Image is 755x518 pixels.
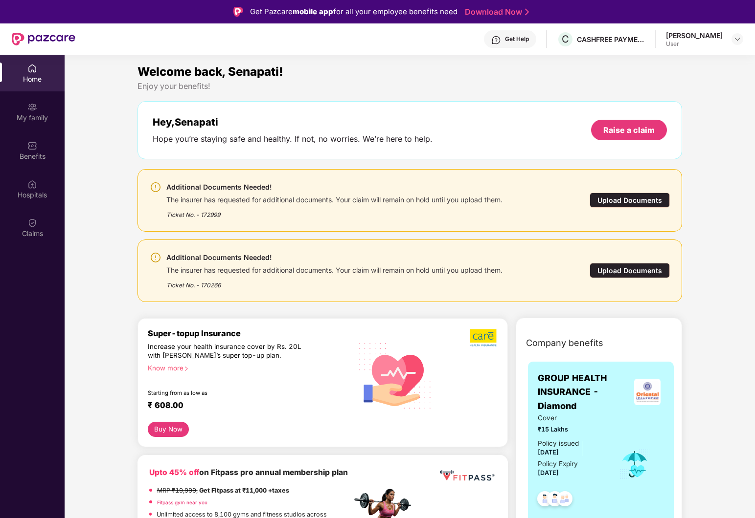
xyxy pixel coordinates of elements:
[538,371,631,413] span: GROUP HEALTH INSURANCE - Diamond
[137,81,683,91] div: Enjoy your benefits!
[465,7,526,17] a: Download Now
[538,425,606,434] span: ₹15 Lakhs
[543,488,567,512] img: svg+xml;base64,PHN2ZyB4bWxucz0iaHR0cDovL3d3dy53My5vcmcvMjAwMC9zdmciIHdpZHRoPSI0OC45NDMiIGhlaWdodD...
[153,116,433,128] div: Hey, Senapati
[199,487,289,494] strong: Get Fitpass at ₹11,000 +taxes
[166,263,503,275] div: The insurer has requested for additional documents. Your claim will remain on hold until you uplo...
[538,413,606,423] span: Cover
[27,179,37,189] img: svg+xml;base64,PHN2ZyBpZD0iSG9zcGl0YWxzIiB4bWxucz0iaHR0cDovL3d3dy53My5vcmcvMjAwMC9zdmciIHdpZHRoPS...
[166,252,503,263] div: Additional Documents Needed!
[293,7,333,16] strong: mobile app
[183,366,189,371] span: right
[590,193,670,208] div: Upload Documents
[157,499,207,505] a: Fitpass gym near you
[470,328,498,347] img: b5dec4f62d2307b9de63beb79f102df3.png
[233,7,243,17] img: Logo
[137,65,283,79] span: Welcome back, Senapati!
[538,449,559,456] span: [DATE]
[533,488,557,512] img: svg+xml;base64,PHN2ZyB4bWxucz0iaHR0cDovL3d3dy53My5vcmcvMjAwMC9zdmciIHdpZHRoPSI0OC45NDMiIGhlaWdodD...
[525,7,529,17] img: Stroke
[148,422,189,437] button: Buy Now
[27,218,37,228] img: svg+xml;base64,PHN2ZyBpZD0iQ2xhaW0iIHhtbG5zPSJodHRwOi8vd3d3LnczLm9yZy8yMDAwL3N2ZyIgd2lkdGg9IjIwIi...
[27,64,37,73] img: svg+xml;base64,PHN2ZyBpZD0iSG9tZSIgeG1sbnM9Imh0dHA6Ly93d3cudzMub3JnLzIwMDAvc3ZnIiB3aWR0aD0iMjAiIG...
[590,263,670,278] div: Upload Documents
[153,134,433,144] div: Hope you’re staying safe and healthy. If not, no worries. We’re here to help.
[12,33,75,45] img: New Pazcare Logo
[438,467,496,485] img: fppp.png
[577,35,645,44] div: CASHFREE PAYMENTS INDIA PVT. LTD.
[505,35,529,43] div: Get Help
[149,468,348,477] b: on Fitpass pro annual membership plan
[148,328,352,338] div: Super-topup Insurance
[166,204,503,219] div: Ticket No. - 172999
[733,35,741,43] img: svg+xml;base64,PHN2ZyBpZD0iRHJvcGRvd24tMzJ4MzIiIHhtbG5zPSJodHRwOi8vd3d3LnczLm9yZy8yMDAwL3N2ZyIgd2...
[538,438,579,449] div: Policy issued
[150,181,161,193] img: svg+xml;base64,PHN2ZyBpZD0iV2FybmluZ18tXzI0eDI0IiBkYXRhLW5hbWU9Ildhcm5pbmcgLSAyNHgyNCIgeG1sbnM9Im...
[148,389,310,396] div: Starting from as low as
[603,125,655,135] div: Raise a claim
[491,35,501,45] img: svg+xml;base64,PHN2ZyBpZD0iSGVscC0zMngzMiIgeG1sbnM9Imh0dHA6Ly93d3cudzMub3JnLzIwMDAvc3ZnIiB3aWR0aD...
[27,141,37,151] img: svg+xml;base64,PHN2ZyBpZD0iQmVuZWZpdHMiIHhtbG5zPSJodHRwOi8vd3d3LnczLm9yZy8yMDAwL3N2ZyIgd2lkdGg9Ij...
[352,331,439,420] img: svg+xml;base64,PHN2ZyB4bWxucz0iaHR0cDovL3d3dy53My5vcmcvMjAwMC9zdmciIHhtbG5zOnhsaW5rPSJodHRwOi8vd3...
[148,364,346,371] div: Know more
[526,336,603,350] span: Company benefits
[157,487,198,494] del: MRP ₹19,999,
[250,6,458,18] div: Get Pazcare for all your employee benefits need
[666,40,723,48] div: User
[150,252,161,263] img: svg+xml;base64,PHN2ZyBpZD0iV2FybmluZ18tXzI0eDI0IiBkYXRhLW5hbWU9Ildhcm5pbmcgLSAyNHgyNCIgeG1sbnM9Im...
[148,343,310,360] div: Increase your health insurance cover by Rs. 20L with [PERSON_NAME]’s super top-up plan.
[538,459,578,469] div: Policy Expiry
[562,33,569,45] span: C
[166,275,503,290] div: Ticket No. - 170266
[538,469,559,476] span: [DATE]
[166,181,503,193] div: Additional Documents Needed!
[27,102,37,112] img: svg+xml;base64,PHN2ZyB3aWR0aD0iMjAiIGhlaWdodD0iMjAiIHZpZXdCb3g9IjAgMCAyMCAyMCIgZmlsbD0ibm9uZSIgeG...
[666,31,723,40] div: [PERSON_NAME]
[148,400,342,412] div: ₹ 608.00
[166,193,503,204] div: The insurer has requested for additional documents. Your claim will remain on hold until you uplo...
[634,379,661,405] img: insurerLogo
[149,468,199,477] b: Upto 45% off
[553,488,577,512] img: svg+xml;base64,PHN2ZyB4bWxucz0iaHR0cDovL3d3dy53My5vcmcvMjAwMC9zdmciIHdpZHRoPSI0OC45NDMiIGhlaWdodD...
[619,448,651,480] img: icon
